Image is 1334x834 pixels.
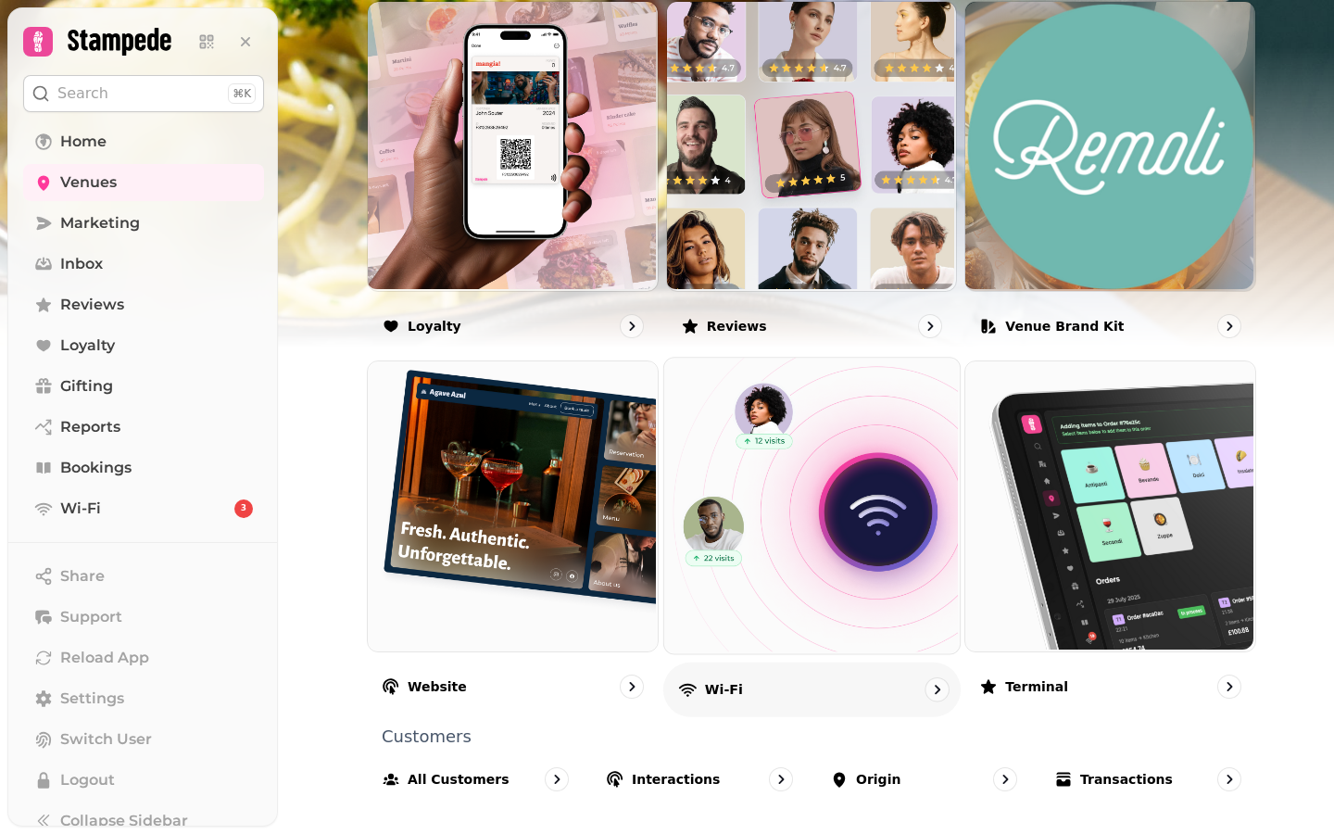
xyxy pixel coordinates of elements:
span: Switch User [60,728,152,751]
p: Terminal [1005,677,1068,696]
p: Transactions [1080,770,1173,789]
svg: go to [1220,770,1239,789]
a: Interactions [591,752,808,806]
button: Support [23,599,264,636]
a: TerminalTerminal [964,360,1256,714]
p: Wi-Fi [704,680,742,699]
a: Reports [23,409,264,446]
span: Gifting [60,375,113,398]
span: Inbox [60,253,103,275]
svg: go to [547,770,566,789]
button: Logout [23,762,264,799]
span: Support [60,606,122,628]
span: Marketing [60,212,140,234]
a: LoyaltyLoyalty [367,1,659,354]
a: Venue brand kitVenue brand kit [964,1,1256,354]
p: Venue brand kit [1005,317,1124,335]
p: Customers [382,728,1256,745]
a: Bookings [23,449,264,486]
a: All customers [367,752,584,806]
span: Venues [60,171,117,194]
a: Gifting [23,368,264,405]
p: Interactions [632,770,720,789]
span: Share [60,565,105,588]
span: Logout [60,769,115,791]
svg: go to [623,677,641,696]
p: All customers [408,770,510,789]
img: Website [366,360,656,650]
a: Reviews [23,286,264,323]
p: Reviews [707,317,767,335]
a: Loyalty [23,327,264,364]
span: Home [60,131,107,153]
span: Bookings [60,457,132,479]
a: Inbox [23,246,264,283]
a: Wi-Fi3 [23,490,264,527]
img: Terminal [963,360,1253,650]
p: Website [408,677,467,696]
a: Transactions [1039,752,1256,806]
svg: go to [927,680,946,699]
a: Home [23,123,264,160]
p: Search [57,82,108,105]
img: Wi-Fi [661,357,957,652]
svg: go to [623,317,641,335]
button: Share [23,558,264,595]
span: Collapse Sidebar [60,810,188,832]
p: Origin [856,770,900,789]
a: Wi-FiWi-Fi [663,358,961,717]
span: Wi-Fi [60,498,101,520]
span: Loyalty [60,335,115,357]
button: Reload App [23,639,264,676]
a: Origin [815,752,1032,806]
img: aHR0cHM6Ly9maWxlcy5zdGFtcGVkZS5haS9iMDBhOGU2Yi0wM2RkLTQ3OGEtYTkxNC1hYjZhMGYxNGQ5MWYvbWVkaWEvNzA4Y... [965,2,1255,292]
p: Loyalty [408,317,461,335]
span: 3 [241,502,246,515]
svg: go to [996,770,1014,789]
svg: go to [772,770,790,789]
svg: go to [1220,317,1239,335]
a: Settings [23,680,264,717]
a: Venues [23,164,264,201]
svg: go to [921,317,939,335]
button: Search⌘K [23,75,264,112]
span: Reports [60,416,120,438]
span: Reload App [60,647,149,669]
a: Marketing [23,205,264,242]
span: Settings [60,688,124,710]
div: ⌘K [228,83,256,104]
a: WebsiteWebsite [367,360,659,714]
span: Reviews [60,294,124,316]
svg: go to [1220,677,1239,696]
button: Switch User [23,721,264,758]
a: ReviewsReviews [666,1,958,354]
